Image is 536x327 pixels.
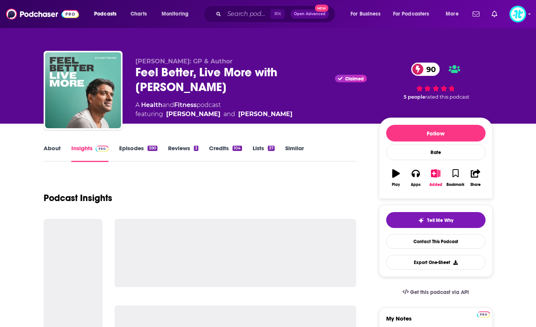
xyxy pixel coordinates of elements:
span: and [162,101,174,108]
div: Share [470,182,481,187]
span: Podcasts [94,9,116,19]
button: open menu [440,8,468,20]
span: 5 people [404,94,425,100]
img: Feel Better, Live More with Dr Rangan Chatterjee [45,52,121,128]
span: ⌘ K [270,9,285,19]
a: Contact This Podcast [386,234,486,249]
input: Search podcasts, credits, & more... [224,8,270,20]
a: Lists37 [253,145,275,162]
a: InsightsPodchaser Pro [71,145,109,162]
button: open menu [388,8,440,20]
span: and [223,110,235,119]
span: Tell Me Why [427,217,453,223]
div: Bookmark [446,182,464,187]
span: featuring [135,110,292,119]
span: [PERSON_NAME]: GP & Author [135,58,233,65]
div: 3 [194,146,198,151]
img: Podchaser - Follow, Share and Rate Podcasts [6,7,79,21]
a: Health [141,101,162,108]
h1: Podcast Insights [44,192,112,204]
button: Follow [386,125,486,141]
button: Bookmark [446,164,465,192]
a: Dr. Rangan Chatterjee [238,110,292,119]
div: Apps [411,182,421,187]
img: User Profile [509,6,526,22]
button: Open AdvancedNew [291,9,329,19]
span: Claimed [345,77,364,81]
span: For Business [351,9,380,19]
span: Monitoring [162,9,189,19]
span: Logged in as ImpactTheory [509,6,526,22]
span: rated this podcast [425,94,469,100]
div: Rate [386,145,486,160]
button: open menu [156,8,198,20]
span: For Podcasters [393,9,429,19]
button: tell me why sparkleTell Me Why [386,212,486,228]
a: Get this podcast via API [396,283,475,302]
a: Show notifications dropdown [470,8,483,20]
div: Search podcasts, credits, & more... [211,5,343,23]
button: open menu [345,8,390,20]
a: Episodes590 [119,145,157,162]
button: Show profile menu [509,6,526,22]
a: Pro website [477,310,490,318]
a: 90 [411,63,440,76]
span: Get this podcast via API [410,289,469,296]
div: 37 [268,146,275,151]
button: Play [386,164,406,192]
button: open menu [89,8,126,20]
span: New [315,5,329,12]
button: Apps [406,164,426,192]
a: Fitness [174,101,196,108]
div: 104 [233,146,242,151]
img: Podchaser Pro [477,311,490,318]
a: Reviews3 [168,145,198,162]
a: Similar [285,145,304,162]
div: [PERSON_NAME] [166,110,220,119]
button: Share [465,164,485,192]
div: A podcast [135,101,292,119]
a: Show notifications dropdown [489,8,500,20]
a: Credits104 [209,145,242,162]
span: 90 [419,63,440,76]
img: tell me why sparkle [418,217,424,223]
div: 590 [148,146,157,151]
div: Play [392,182,400,187]
div: Added [429,182,442,187]
span: More [446,9,459,19]
a: About [44,145,61,162]
div: 90 5 peoplerated this podcast [379,58,493,105]
span: Charts [130,9,147,19]
span: Open Advanced [294,12,325,16]
button: Export One-Sheet [386,255,486,270]
button: Added [426,164,445,192]
img: Podchaser Pro [96,146,109,152]
a: Charts [126,8,151,20]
